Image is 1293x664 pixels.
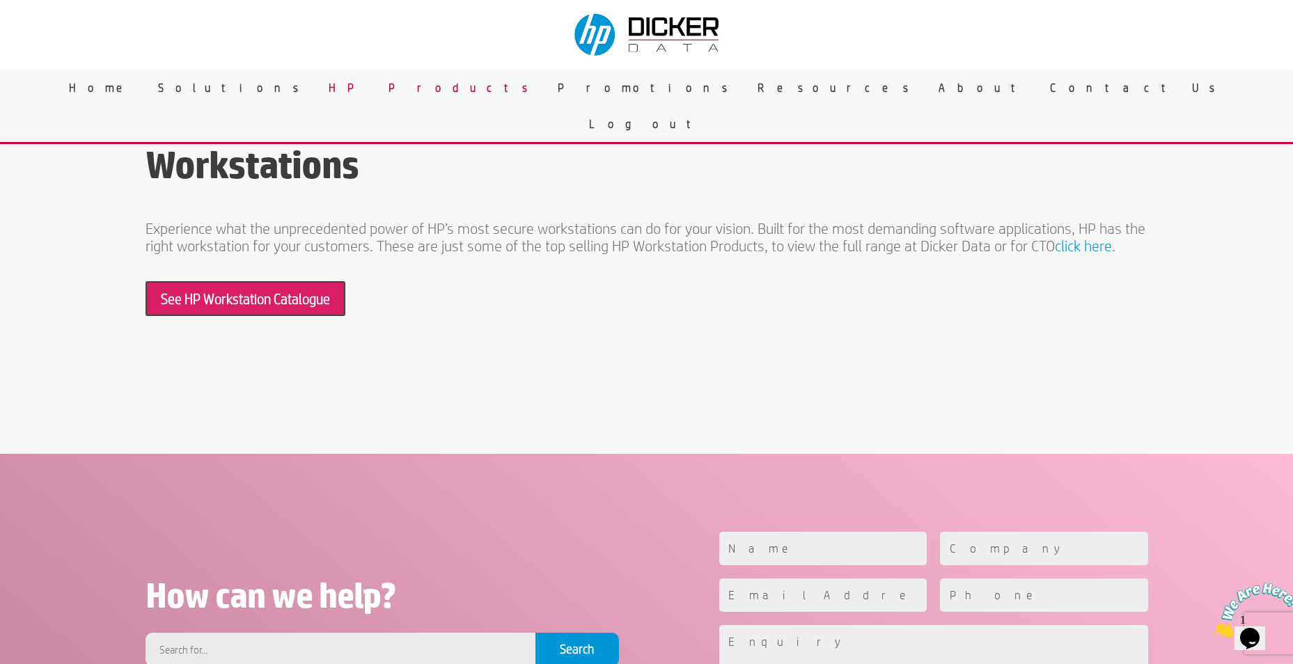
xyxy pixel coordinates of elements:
[58,70,148,106] a: Home
[146,143,1148,193] h1: Workstations
[928,70,1040,106] a: About
[1055,237,1115,254] a: click here.
[146,281,345,316] a: See HP Workstation Catalogue
[566,7,730,63] img: Dicker Data & HP
[579,106,715,142] a: Logout
[940,532,1147,565] input: Company
[6,6,92,61] img: Chat attention grabber
[747,70,928,106] a: Resources
[146,220,1148,253] p: Experience what the unprecedented power of HP’s most secure workstations can do for your vision. ...
[719,532,927,565] input: Name
[547,70,747,106] a: Promotions
[719,578,927,612] input: Email Address
[6,6,11,17] span: 1
[146,575,395,615] span: How can we help?
[1207,577,1293,643] iframe: chat widget
[318,70,547,106] a: HP Products
[148,70,318,106] a: Solutions
[940,578,1147,612] input: Phone
[1040,70,1235,106] a: Contact Us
